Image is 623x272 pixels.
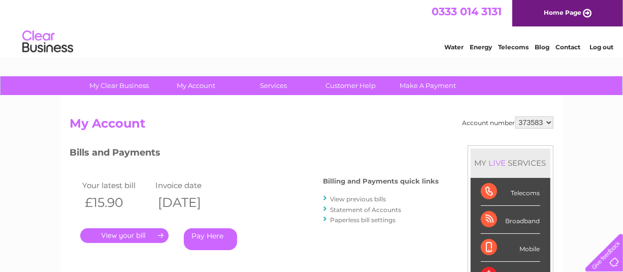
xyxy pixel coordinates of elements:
a: Water [444,43,464,51]
div: Account number [463,116,553,129]
a: Customer Help [309,76,392,95]
td: Your latest bill [80,178,153,192]
a: Blog [535,43,549,51]
a: 0333 014 3131 [432,5,502,18]
a: My Account [154,76,238,95]
div: Broadband [481,206,540,234]
h2: My Account [70,116,553,136]
a: My Clear Business [77,76,161,95]
div: LIVE [487,158,508,168]
div: Clear Business is a trading name of Verastar Limited (registered in [GEOGRAPHIC_DATA] No. 3667643... [72,6,552,49]
a: Paperless bill settings [331,216,396,224]
div: Mobile [481,234,540,262]
a: View previous bills [331,195,386,203]
div: MY SERVICES [471,148,550,177]
a: Energy [470,43,492,51]
div: Telecoms [481,178,540,206]
a: Services [232,76,315,95]
h4: Billing and Payments quick links [323,177,439,185]
a: Statement of Accounts [331,206,402,214]
h3: Bills and Payments [70,145,439,163]
td: Invoice date [153,178,226,192]
th: £15.90 [80,192,153,213]
a: Pay Here [184,228,237,250]
a: . [80,228,169,243]
a: Telecoms [498,43,529,51]
a: Make A Payment [386,76,470,95]
img: logo.png [22,26,74,57]
a: Log out [589,43,613,51]
th: [DATE] [153,192,226,213]
a: Contact [555,43,580,51]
